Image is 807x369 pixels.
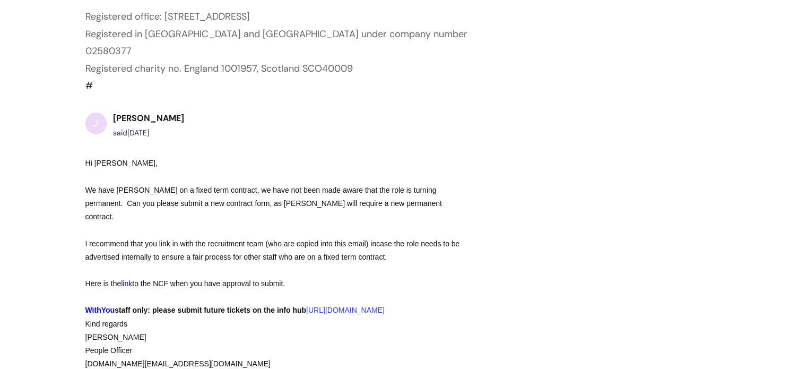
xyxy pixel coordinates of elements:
[85,239,460,261] span: I recommend that you link in with the recruitment team (who are copied into this email) incase th...
[85,186,442,221] span: We have [PERSON_NAME] on a fixed term contract, we have not been made aware that the role is turn...
[85,157,466,224] div: Hi [PERSON_NAME],
[85,306,307,314] strong: staff only: please submit future tickets on the info hub
[121,279,132,288] a: link
[85,306,115,314] span: WithYou
[85,344,466,357] div: People Officer
[85,317,466,331] div: Kind regards
[85,331,466,344] div: [PERSON_NAME]
[85,62,353,75] span: Registered charity no. England 1001957, Scotland SCO40009
[85,113,107,134] div: J
[132,279,285,288] span: to the NCF when you have approval to submit.
[85,279,122,288] span: Here is the
[127,128,149,138] span: Wed, 20 Aug, 2025 at 5:02 PM
[113,113,184,124] b: [PERSON_NAME]
[85,10,250,23] span: Registered office: [STREET_ADDRESS]
[113,126,184,140] div: said
[306,306,385,314] a: [URL][DOMAIN_NAME]
[85,28,470,57] span: Registered in [GEOGRAPHIC_DATA] and [GEOGRAPHIC_DATA] under company number 02580377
